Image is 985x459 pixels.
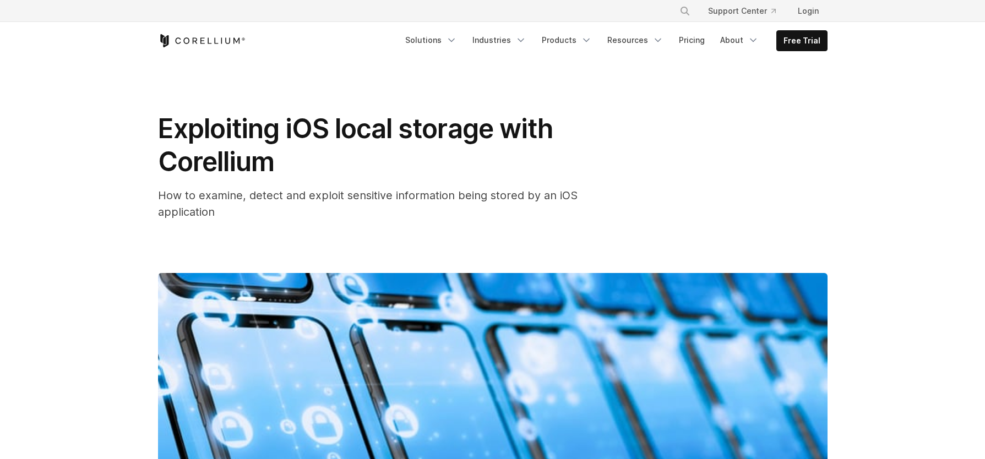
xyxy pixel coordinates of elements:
[158,189,578,218] span: How to examine, detect and exploit sensitive information being stored by an iOS application
[601,30,670,50] a: Resources
[466,30,533,50] a: Industries
[777,31,827,51] a: Free Trial
[699,1,785,21] a: Support Center
[399,30,828,51] div: Navigation Menu
[158,112,553,178] span: Exploiting iOS local storage with Corellium
[666,1,828,21] div: Navigation Menu
[158,34,246,47] a: Corellium Home
[672,30,711,50] a: Pricing
[714,30,765,50] a: About
[789,1,828,21] a: Login
[675,1,695,21] button: Search
[535,30,598,50] a: Products
[399,30,464,50] a: Solutions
